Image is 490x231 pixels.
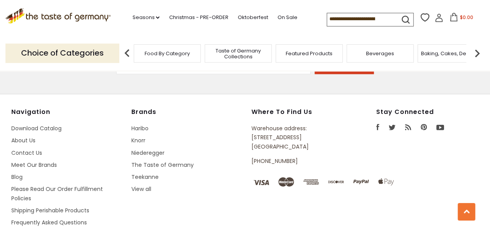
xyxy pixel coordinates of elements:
[469,45,485,61] img: next arrow
[169,13,228,22] a: Christmas - PRE-ORDER
[207,48,269,59] a: Taste of Germany Collections
[132,13,159,22] a: Seasons
[237,13,268,22] a: Oktoberfest
[251,108,340,116] h4: Where to find us
[11,161,57,169] a: Meet Our Brands
[421,51,481,56] a: Baking, Cakes, Desserts
[145,51,190,56] a: Food By Category
[119,45,135,61] img: previous arrow
[5,44,119,63] p: Choice of Categories
[11,185,103,202] a: Please Read Our Order Fulfillment Policies
[131,149,165,157] a: Niederegger
[11,124,62,132] a: Download Catalog
[131,161,194,169] a: The Taste of Germany
[251,157,340,166] p: [PHONE_NUMBER]
[366,51,394,56] a: Beverages
[277,13,297,22] a: On Sale
[445,13,478,24] button: $0.00
[131,185,151,193] a: View all
[131,173,159,181] a: Teekanne
[11,136,35,144] a: About Us
[460,14,473,21] span: $0.00
[11,108,124,116] h4: Navigation
[251,124,340,151] p: Warehouse address: [STREET_ADDRESS] [GEOGRAPHIC_DATA]
[11,149,42,157] a: Contact Us
[131,108,244,116] h4: Brands
[286,51,333,56] a: Featured Products
[131,136,145,144] a: Knorr
[11,206,89,214] a: Shipping Perishable Products
[131,124,149,132] a: Haribo
[11,219,87,226] a: Frequently Asked Questions
[11,173,23,181] a: Blog
[376,108,479,116] h4: Stay Connected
